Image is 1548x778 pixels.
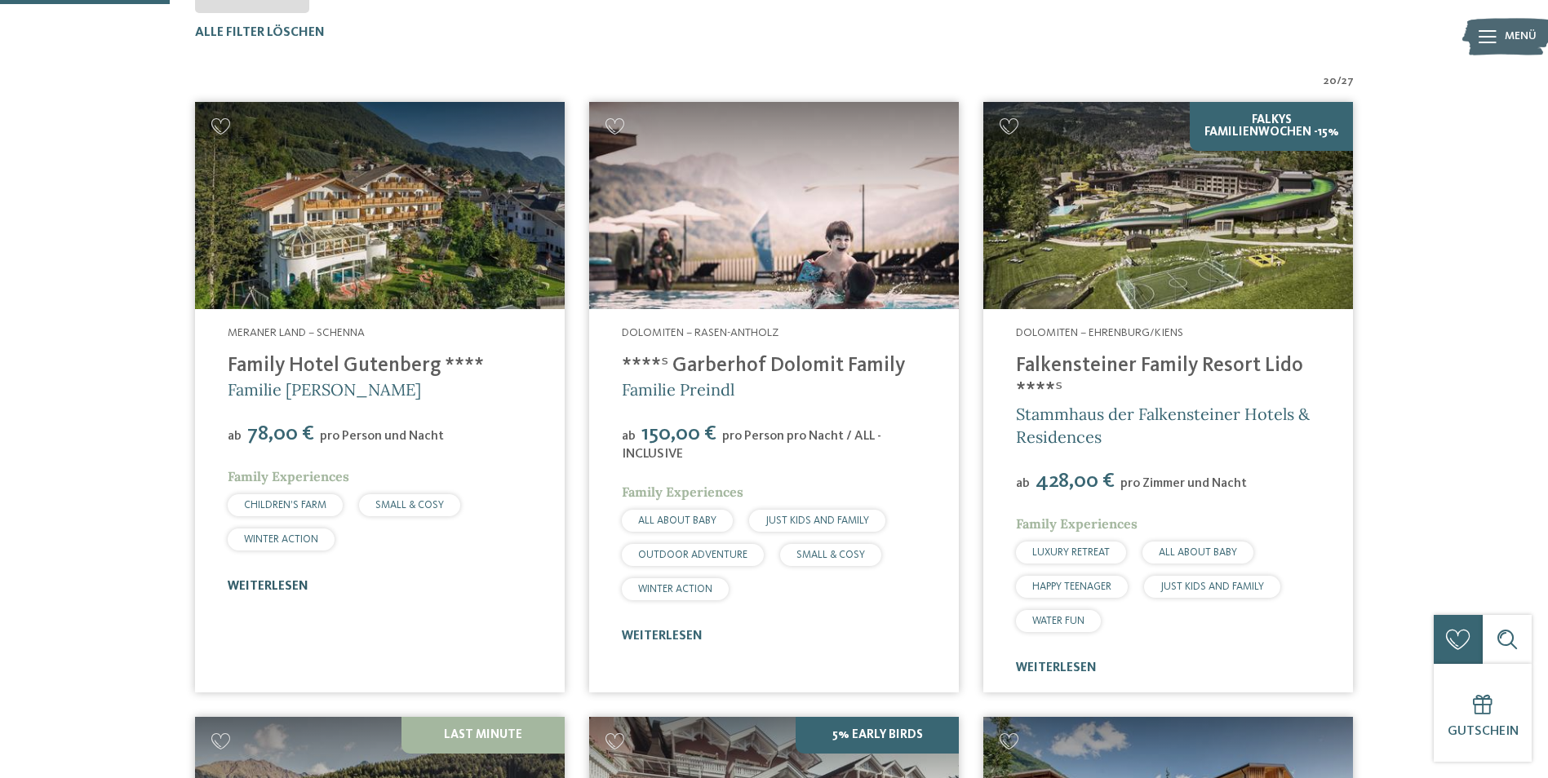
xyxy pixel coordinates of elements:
span: pro Zimmer und Nacht [1120,477,1247,490]
span: ab [228,430,242,443]
a: Falkensteiner Family Resort Lido ****ˢ [1016,356,1303,400]
span: OUTDOOR ADVENTURE [638,550,747,560]
span: Familie Preindl [622,379,734,400]
span: ALL ABOUT BABY [638,515,716,526]
span: LUXURY RETREAT [1032,547,1110,558]
img: Family Hotel Gutenberg **** [195,102,565,310]
span: WATER FUN [1032,616,1084,626]
span: CHILDREN’S FARM [244,500,326,511]
a: Gutschein [1434,664,1532,762]
a: Family Hotel Gutenberg **** [228,356,484,376]
a: Familienhotels gesucht? Hier findet ihr die besten! [195,102,565,310]
span: Stammhaus der Falkensteiner Hotels & Residences [1016,404,1310,447]
span: Alle Filter löschen [195,26,325,39]
span: 20 [1324,73,1337,90]
span: WINTER ACTION [638,584,712,595]
span: / [1337,73,1342,90]
span: pro Person pro Nacht / ALL - INCLUSIVE [622,430,881,461]
span: Familie [PERSON_NAME] [228,379,421,400]
span: HAPPY TEENAGER [1032,581,1111,592]
img: Familienhotels gesucht? Hier findet ihr die besten! [589,102,959,310]
a: weiterlesen [228,580,308,593]
span: 428,00 € [1031,471,1119,492]
a: weiterlesen [1016,661,1097,674]
span: pro Person und Nacht [320,430,444,443]
span: SMALL & COSY [796,550,865,560]
span: ALL ABOUT BABY [1159,547,1237,558]
span: Family Experiences [1016,515,1138,532]
span: ab [622,430,636,443]
span: Gutschein [1448,725,1519,738]
span: 150,00 € [637,423,721,444]
span: SMALL & COSY [375,500,444,511]
span: JUST KIDS AND FAMILY [765,515,869,526]
span: Family Experiences [228,468,349,484]
span: WINTER ACTION [244,534,318,545]
span: ab [1016,477,1030,490]
span: Dolomiten – Ehrenburg/Kiens [1016,327,1183,338]
img: Familienhotels gesucht? Hier findet ihr die besten! [983,102,1353,310]
span: Family Experiences [622,484,743,500]
span: JUST KIDS AND FAMILY [1160,581,1264,592]
span: Meraner Land – Schenna [228,327,365,338]
span: 27 [1342,73,1354,90]
span: Dolomiten – Rasen-Antholz [622,327,778,338]
span: 78,00 € [243,423,318,444]
a: weiterlesen [622,630,703,643]
a: ****ˢ Garberhof Dolomit Family [622,356,905,376]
